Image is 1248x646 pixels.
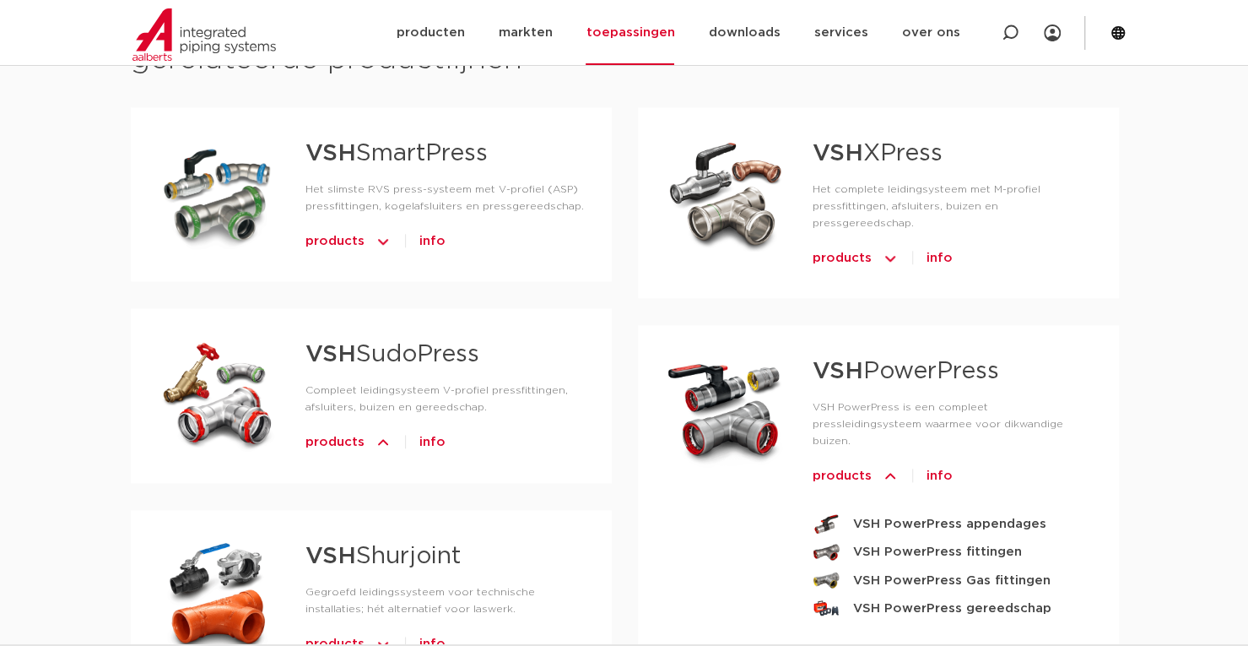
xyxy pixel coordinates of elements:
[305,545,461,568] a: VSHShurjoint
[305,584,585,617] p: Gegroefd leidingssysteem voor technische installaties; hét alternatief voor laswerk.
[813,360,863,383] strong: VSH
[813,541,1092,562] a: VSH PowerPress fittingen
[305,545,356,568] strong: VSH
[813,513,1092,535] a: VSH PowerPress appendages
[375,429,392,456] img: icon-chevron-up-1.svg
[305,228,365,255] span: products
[375,228,392,255] img: icon-chevron-up-1.svg
[305,343,479,366] a: VSHSudoPress
[882,463,899,490] img: icon-chevron-up-1.svg
[305,343,356,366] strong: VSH
[305,142,488,166] a: VSHSmartPress
[813,245,872,272] span: products
[419,429,446,456] a: info
[813,399,1092,449] p: VSH PowerPress is een compleet pressleidingsysteem waarmee voor dikwandige buizen.
[813,360,999,383] a: VSHPowerPress
[853,513,1046,535] strong: VSH PowerPress appendages
[882,245,899,272] img: icon-chevron-up-1.svg
[813,181,1092,231] p: Het complete leidingsysteem met M-profiel pressfittingen, afsluiters, buizen en pressgereedschap.
[305,382,585,415] p: Compleet leidingsysteem V-profiel pressfittingen, afsluiters, buizen en gereedschap.
[813,463,872,490] span: products
[853,541,1022,562] strong: VSH PowerPress fittingen
[419,228,446,255] a: info
[853,570,1051,591] strong: VSH PowerPress Gas fittingen
[305,181,585,214] p: Het slimste RVS press-systeem met V-profiel (ASP) pressfittingen, kogelafsluiters en pressgereeds...
[813,598,1092,619] a: VSH PowerPress gereedschap
[813,570,1092,591] a: VSH PowerPress Gas fittingen
[305,429,365,456] span: products
[853,598,1051,619] strong: VSH PowerPress gereedschap
[305,142,356,166] strong: VSH
[813,142,863,166] strong: VSH
[927,245,953,272] a: info
[927,463,953,490] a: info
[813,142,943,166] a: VSHXPress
